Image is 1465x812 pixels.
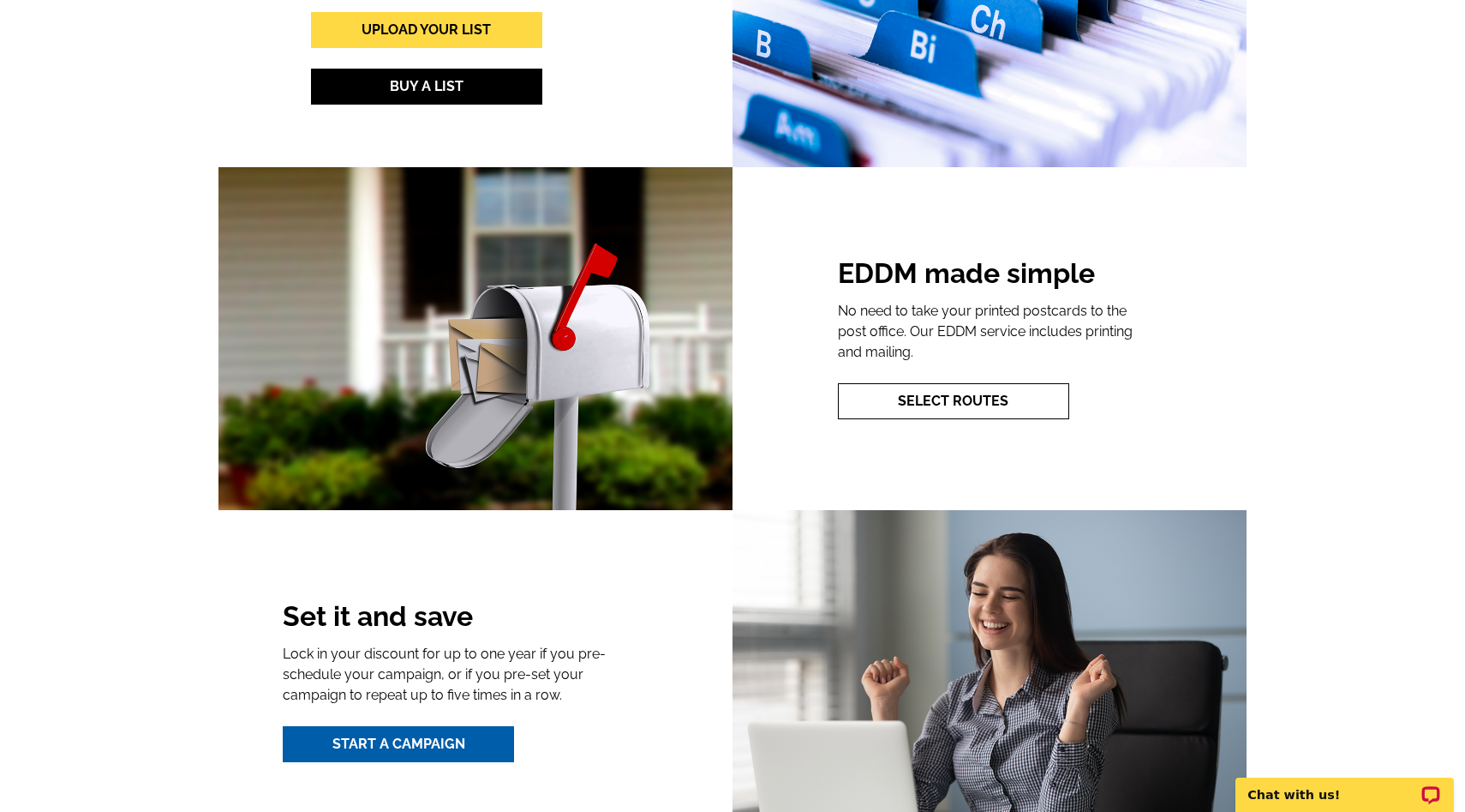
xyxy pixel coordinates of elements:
[311,69,542,105] a: Buy A List
[838,383,1069,419] a: Select Routes
[218,167,732,510] img: Mask-Group-30.png
[283,644,643,706] p: Lock in your discount for up to one year if you pre-schedule your campaign, or if you pre-set you...
[311,12,542,48] a: Upload Your List
[838,301,1142,363] p: No need to take your printed postcards to the post office. Our EDDM service includes printing and...
[1224,758,1465,812] iframe: LiveChat chat widget
[283,726,514,762] a: Start a Campaign
[283,600,643,636] h2: Set it and save
[838,257,1142,293] h2: EDDM made simple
